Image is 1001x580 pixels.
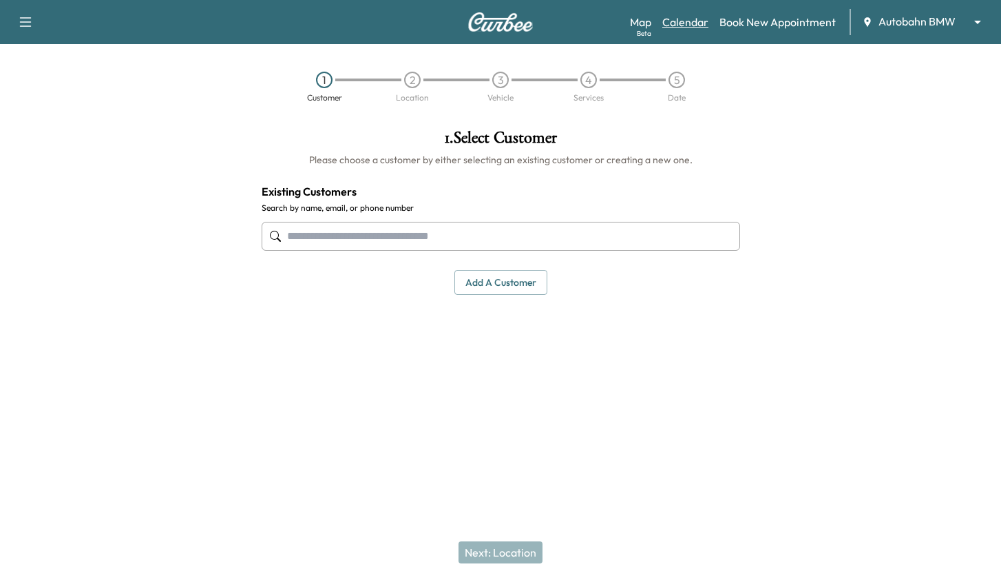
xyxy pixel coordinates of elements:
div: Customer [307,94,342,102]
img: Curbee Logo [467,12,534,32]
h6: Please choose a customer by either selecting an existing customer or creating a new one. [262,153,740,167]
a: MapBeta [630,14,651,30]
span: Autobahn BMW [878,14,956,30]
div: 3 [492,72,509,88]
div: Beta [637,28,651,39]
label: Search by name, email, or phone number [262,203,740,214]
div: 4 [580,72,597,88]
div: 5 [668,72,685,88]
button: Add a customer [454,270,547,296]
div: Date [668,94,686,102]
div: 2 [404,72,421,88]
div: Services [573,94,604,102]
a: Calendar [662,14,708,30]
div: Vehicle [487,94,514,102]
div: 1 [316,72,333,88]
h1: 1 . Select Customer [262,130,740,153]
a: Book New Appointment [719,14,836,30]
h4: Existing Customers [262,183,740,200]
div: Location [396,94,429,102]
